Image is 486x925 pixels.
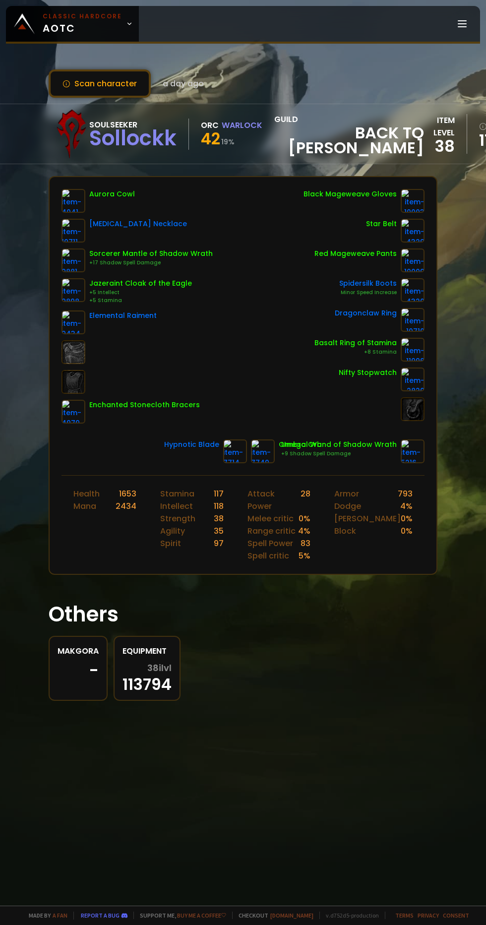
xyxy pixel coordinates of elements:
div: Enchanted Stonecloth Bracers [89,400,200,410]
a: [DOMAIN_NAME] [270,912,313,919]
a: Buy me a coffee [177,912,226,919]
div: Soulseeker [89,119,177,131]
img: item-4329 [401,219,425,243]
a: a fan [53,912,67,919]
span: Made by [23,912,67,919]
img: item-4320 [401,278,425,302]
div: Spell critic [247,550,289,562]
div: Minor Speed Increase [339,289,397,297]
span: 42 [201,127,220,150]
div: 117 [214,488,224,500]
img: item-10710 [401,308,425,332]
a: Terms [395,912,414,919]
img: item-2820 [401,368,425,391]
div: guild [274,113,424,155]
div: 28 [301,488,310,512]
div: +8 Stamina [314,348,397,356]
div: Umbral Wand of Shadow Wrath [281,439,397,450]
div: Elemental Raiment [89,310,157,321]
div: 0 % [401,525,413,537]
div: +5 Intellect [89,289,192,297]
div: Red Mageweave Pants [314,248,397,259]
div: Aurora Cowl [89,189,135,199]
a: Report a bug [81,912,120,919]
div: Attack Power [247,488,301,512]
div: 4 % [298,525,310,537]
div: Intellect [160,500,193,512]
div: Range critic [247,525,296,537]
img: item-10009 [401,248,425,272]
small: Classic Hardcore [43,12,122,21]
div: Spidersilk Boots [339,278,397,289]
div: 118 [214,500,224,512]
div: Sollockk [89,131,177,146]
span: Checkout [232,912,313,919]
div: Jazeraint Cloak of the Eagle [89,278,192,289]
span: a day ago [163,77,204,90]
span: Back to [PERSON_NAME] [274,125,424,155]
div: Makgora [58,645,99,657]
div: Mana [73,500,96,512]
span: Support me, [133,912,226,919]
img: item-9434 [61,310,85,334]
small: 19 % [221,137,235,147]
img: item-4979 [61,400,85,424]
div: 1653 [119,488,136,500]
div: +17 Shadow Spell Damage [89,259,213,267]
img: item-10003 [401,189,425,213]
img: item-4041 [61,189,85,213]
div: Equipment [122,645,172,657]
div: Agility [160,525,185,537]
div: - [58,663,99,678]
div: 4 % [400,500,413,512]
div: Dodge [334,500,361,512]
div: Black Mageweave Gloves [304,189,397,199]
img: item-10711 [61,219,85,243]
span: AOTC [43,12,122,36]
img: item-7714 [223,439,247,463]
div: Dragonclaw Ring [335,308,397,318]
div: Armor [334,488,359,500]
div: +5 Stamina [89,297,192,305]
a: Equipment38ilvl113794 [114,636,181,701]
div: Spell Power [247,537,293,550]
div: 83 [301,537,310,550]
button: Scan character [49,69,151,98]
img: item-9898 [61,278,85,302]
div: 0 % [299,512,310,525]
div: Basalt Ring of Stamina [314,338,397,348]
div: 113794 [122,663,172,692]
div: 38 [214,512,224,525]
div: Sorcerer Mantle of Shadow Wrath [89,248,213,259]
div: +9 Shadow Spell Damage [281,450,397,458]
h1: Others [49,599,437,630]
a: Classic HardcoreAOTC [6,6,139,42]
img: item-11996 [401,338,425,362]
div: Melee critic [247,512,294,525]
div: Strength [160,512,195,525]
a: Makgora- [49,636,108,701]
div: Spirit [160,537,181,550]
div: Nifty Stopwatch [339,368,397,378]
span: 38 ilvl [147,663,172,673]
div: Star Belt [366,219,397,229]
img: item-7749 [251,439,275,463]
div: Orc [201,119,219,131]
img: item-9881 [61,248,85,272]
div: 793 [398,488,413,500]
div: Hypnotic Blade [164,439,219,450]
div: 0 % [401,512,413,525]
div: [MEDICAL_DATA] Necklace [89,219,187,229]
span: v. d752d5 - production [319,912,379,919]
div: 5 % [299,550,310,562]
div: [PERSON_NAME] [334,512,401,525]
div: Block [334,525,356,537]
div: 35 [214,525,224,537]
div: Stamina [160,488,194,500]
div: item level [424,114,455,139]
div: Health [73,488,100,500]
a: Privacy [418,912,439,919]
a: Consent [443,912,469,919]
div: Warlock [222,119,262,131]
div: 97 [214,537,224,550]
